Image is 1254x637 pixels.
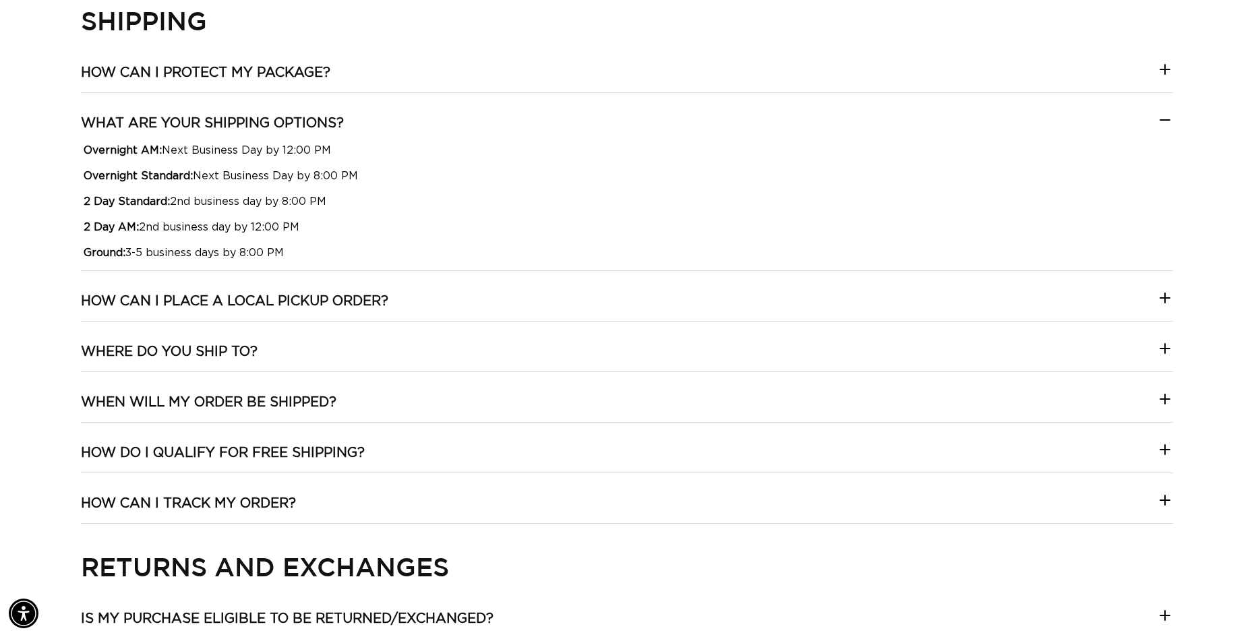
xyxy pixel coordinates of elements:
[81,394,336,411] h3: When will my order be shipped?
[84,143,1170,158] p: Next Business Day by 12:00 PM
[81,115,344,132] h3: What are your shipping options?
[1187,572,1254,637] iframe: Chat Widget
[81,143,1173,260] div: What are your shipping options?
[81,343,1173,371] summary: Where do you ship to?
[81,394,1173,422] summary: When will my order be shipped?
[81,343,258,361] h3: Where do you ship to?
[81,5,1173,37] h2: Shipping
[84,145,162,156] strong: Overnight AM:
[81,495,296,512] h3: How can I track my order?
[9,599,38,628] div: Accessibility Menu
[84,245,1170,260] p: 3-5 business days by 8:00 PM
[81,293,1173,321] summary: How can I place a local pickup order?
[84,196,170,207] strong: 2 Day Standard:
[84,169,1170,183] p: Next Business Day by 8:00 PM
[84,247,125,258] strong: Ground:
[81,64,1173,92] summary: How can I protect my package?
[81,444,365,462] h3: How do I qualify for free shipping?
[84,220,1170,235] p: 2nd business day by 12:00 PM
[84,222,139,233] strong: 2 Day AM:
[81,293,388,310] h3: How can I place a local pickup order?
[81,64,330,82] h3: How can I protect my package?
[84,194,1170,209] p: 2nd business day by 8:00 PM
[81,444,1173,473] summary: How do I qualify for free shipping?
[81,115,1173,143] summary: What are your shipping options?
[81,551,1173,583] h2: Returns and Exchanges
[84,171,193,181] strong: Overnight Standard:
[81,495,1173,523] summary: How can I track my order?
[81,610,494,628] h3: Is my purchase eligible to be returned/exchanged?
